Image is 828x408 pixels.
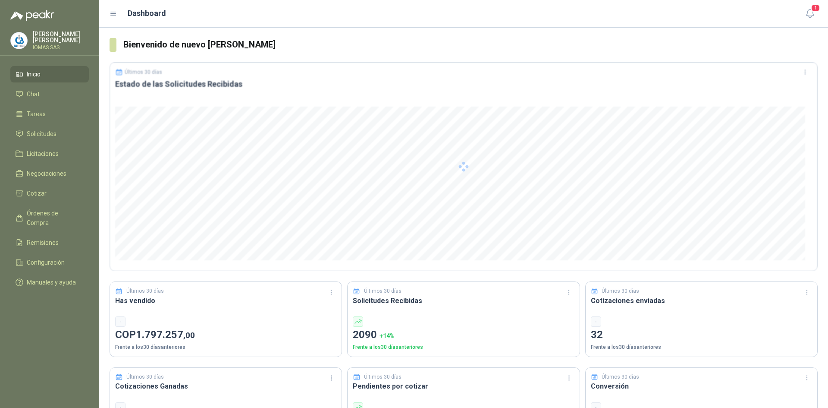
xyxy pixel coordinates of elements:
[33,45,89,50] p: IOMAS SAS
[27,238,59,247] span: Remisiones
[353,381,574,392] h3: Pendientes por cotizar
[183,330,195,340] span: ,00
[10,185,89,202] a: Cotizar
[27,189,47,198] span: Cotizar
[27,89,40,99] span: Chat
[10,145,89,162] a: Licitaciones
[802,6,818,22] button: 1
[115,327,336,343] p: COP
[115,381,336,392] h3: Cotizaciones Ganadas
[33,31,89,43] p: [PERSON_NAME] [PERSON_NAME]
[11,32,27,49] img: Company Logo
[128,7,166,19] h1: Dashboard
[602,373,639,381] p: Últimos 30 días
[353,327,574,343] p: 2090
[379,332,395,339] span: + 14 %
[10,234,89,251] a: Remisiones
[353,295,574,306] h3: Solicitudes Recibidas
[136,329,195,341] span: 1.797.257
[27,169,66,178] span: Negociaciones
[126,373,164,381] p: Últimos 30 días
[27,109,46,119] span: Tareas
[591,381,812,392] h3: Conversión
[591,295,812,306] h3: Cotizaciones enviadas
[591,316,601,327] div: -
[10,10,54,21] img: Logo peakr
[27,258,65,267] span: Configuración
[27,70,41,79] span: Inicio
[591,343,812,351] p: Frente a los 30 días anteriores
[364,287,401,295] p: Últimos 30 días
[591,327,812,343] p: 32
[115,316,125,327] div: -
[10,254,89,271] a: Configuración
[27,129,56,139] span: Solicitudes
[115,295,336,306] h3: Has vendido
[27,149,59,158] span: Licitaciones
[10,86,89,102] a: Chat
[10,274,89,291] a: Manuales y ayuda
[27,209,81,228] span: Órdenes de Compra
[126,287,164,295] p: Últimos 30 días
[364,373,401,381] p: Últimos 30 días
[27,278,76,287] span: Manuales y ayuda
[10,205,89,231] a: Órdenes de Compra
[123,38,818,51] h3: Bienvenido de nuevo [PERSON_NAME]
[811,4,820,12] span: 1
[10,126,89,142] a: Solicitudes
[602,287,639,295] p: Últimos 30 días
[10,106,89,122] a: Tareas
[10,66,89,82] a: Inicio
[115,343,336,351] p: Frente a los 30 días anteriores
[10,165,89,182] a: Negociaciones
[353,343,574,351] p: Frente a los 30 días anteriores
